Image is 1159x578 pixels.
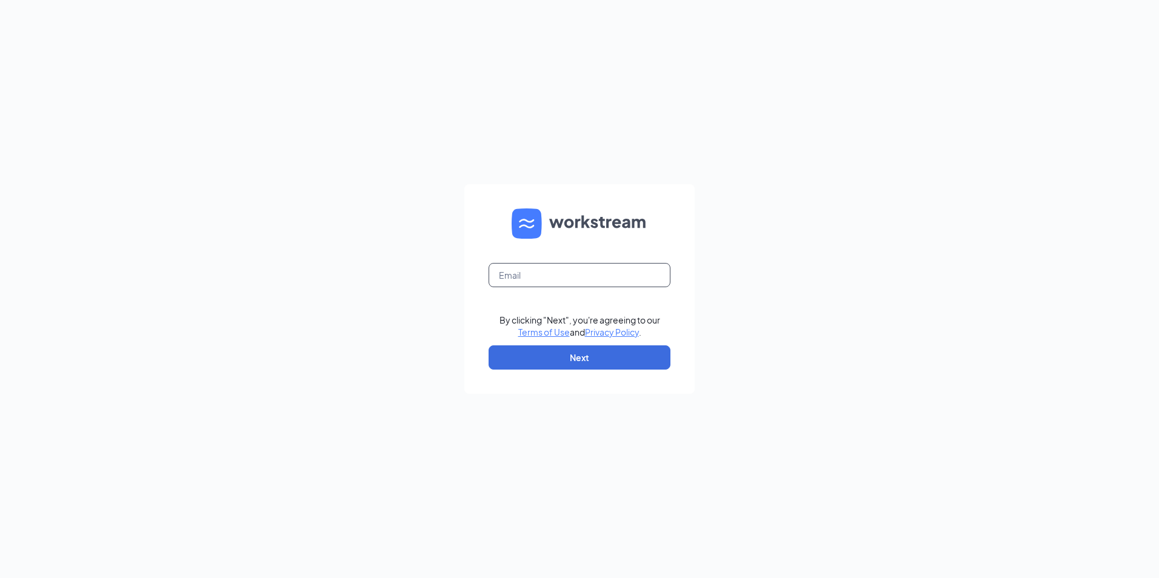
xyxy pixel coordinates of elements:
button: Next [489,345,670,370]
input: Email [489,263,670,287]
div: By clicking "Next", you're agreeing to our and . [499,314,660,338]
img: WS logo and Workstream text [512,208,647,239]
a: Terms of Use [518,327,570,337]
a: Privacy Policy [585,327,639,337]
